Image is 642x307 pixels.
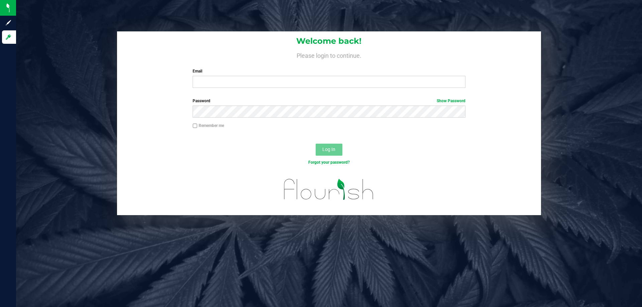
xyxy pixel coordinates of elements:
[5,19,12,26] inline-svg: Sign up
[308,160,350,165] a: Forgot your password?
[193,99,210,103] span: Password
[316,144,342,156] button: Log In
[117,51,541,59] h4: Please login to continue.
[322,147,335,152] span: Log In
[5,34,12,40] inline-svg: Log in
[193,68,465,74] label: Email
[276,172,382,206] img: flourish_logo.svg
[437,99,465,103] a: Show Password
[193,123,224,129] label: Remember me
[193,124,197,128] input: Remember me
[117,37,541,45] h1: Welcome back!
